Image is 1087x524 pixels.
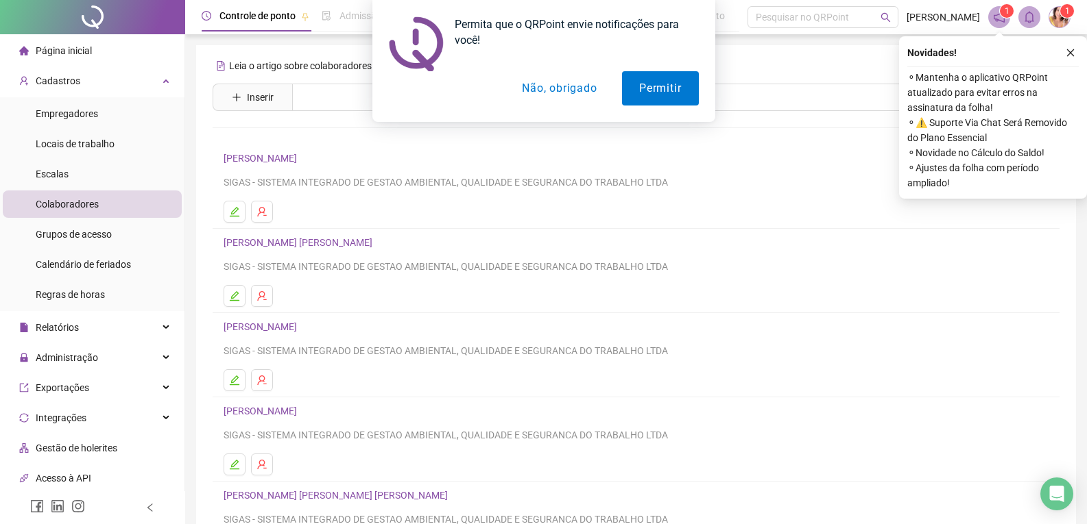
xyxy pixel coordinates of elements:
span: edit [229,290,240,301]
div: SIGAS - SISTEMA INTEGRADO DE GESTAO AMBIENTAL, QUALIDADE E SEGURANCA DO TRABALHO LTDA [224,175,1049,190]
a: [PERSON_NAME] [224,406,301,416]
span: Integrações [36,412,86,423]
div: SIGAS - SISTEMA INTEGRADO DE GESTAO AMBIENTAL, QUALIDADE E SEGURANCA DO TRABALHO LTDA [224,259,1049,274]
span: Gestão de holerites [36,442,117,453]
span: Exportações [36,382,89,393]
a: [PERSON_NAME] [224,321,301,332]
span: Locais de trabalho [36,138,115,149]
span: user-delete [256,206,267,217]
span: Administração [36,352,98,363]
span: file [19,323,29,332]
span: edit [229,375,240,386]
div: SIGAS - SISTEMA INTEGRADO DE GESTAO AMBIENTAL, QUALIDADE E SEGURANCA DO TRABALHO LTDA [224,343,1049,358]
span: Acesso à API [36,473,91,484]
button: Não, obrigado [505,71,614,105]
span: edit [229,206,240,217]
span: Colaboradores [36,199,99,210]
span: user-delete [256,290,267,301]
span: facebook [30,499,44,513]
span: instagram [71,499,85,513]
span: user-delete [256,459,267,470]
span: Calendário de feriados [36,259,131,270]
span: Escalas [36,169,69,179]
span: ⚬ ⚠️ Suporte Via Chat Será Removido do Plano Essencial [907,115,1079,145]
span: apartment [19,443,29,453]
span: ⚬ Novidade no Cálculo do Saldo! [907,145,1079,160]
span: api [19,473,29,483]
span: edit [229,459,240,470]
img: notification icon [389,16,444,71]
span: user-delete [256,375,267,386]
a: [PERSON_NAME] [PERSON_NAME] [224,237,377,248]
span: export [19,383,29,392]
a: [PERSON_NAME] [224,153,301,164]
span: ⚬ Ajustes da folha com período ampliado! [907,160,1079,190]
span: left [145,503,155,512]
span: sync [19,413,29,423]
span: lock [19,353,29,362]
button: Permitir [622,71,698,105]
span: linkedin [51,499,64,513]
div: Permita que o QRPoint envie notificações para você! [444,16,699,48]
div: SIGAS - SISTEMA INTEGRADO DE GESTAO AMBIENTAL, QUALIDADE E SEGURANCA DO TRABALHO LTDA [224,427,1049,442]
a: [PERSON_NAME] [PERSON_NAME] [PERSON_NAME] [224,490,452,501]
span: Regras de horas [36,289,105,300]
div: Open Intercom Messenger [1040,477,1073,510]
span: Relatórios [36,322,79,333]
span: Grupos de acesso [36,229,112,240]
